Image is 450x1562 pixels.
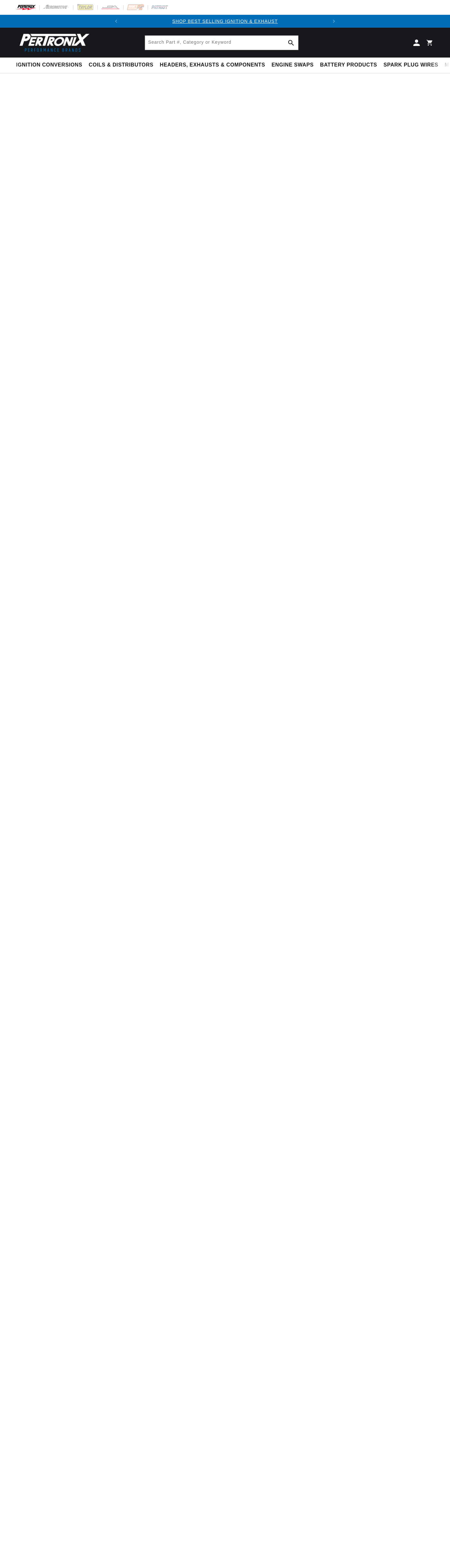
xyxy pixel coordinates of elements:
[268,58,317,73] summary: Engine Swaps
[86,58,157,73] summary: Coils & Distributors
[160,62,265,68] span: Headers, Exhausts & Components
[123,18,327,25] div: Announcement
[383,62,438,68] span: Spark Plug Wires
[172,19,278,24] a: SHOP BEST SELLING IGNITION & EXHAUST
[16,31,90,54] img: Pertronix
[327,15,340,28] button: Translation missing: en.sections.announcements.next_announcement
[284,36,298,50] button: Search Part #, Category or Keyword
[317,58,380,73] summary: Battery Products
[380,58,441,73] summary: Spark Plug Wires
[271,62,314,68] span: Engine Swaps
[157,58,268,73] summary: Headers, Exhausts & Components
[145,36,298,50] input: Search Part #, Category or Keyword
[320,62,377,68] span: Battery Products
[16,62,82,68] span: Ignition Conversions
[123,18,327,25] div: 1 of 2
[16,58,86,73] summary: Ignition Conversions
[110,15,123,28] button: Translation missing: en.sections.announcements.previous_announcement
[89,62,153,68] span: Coils & Distributors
